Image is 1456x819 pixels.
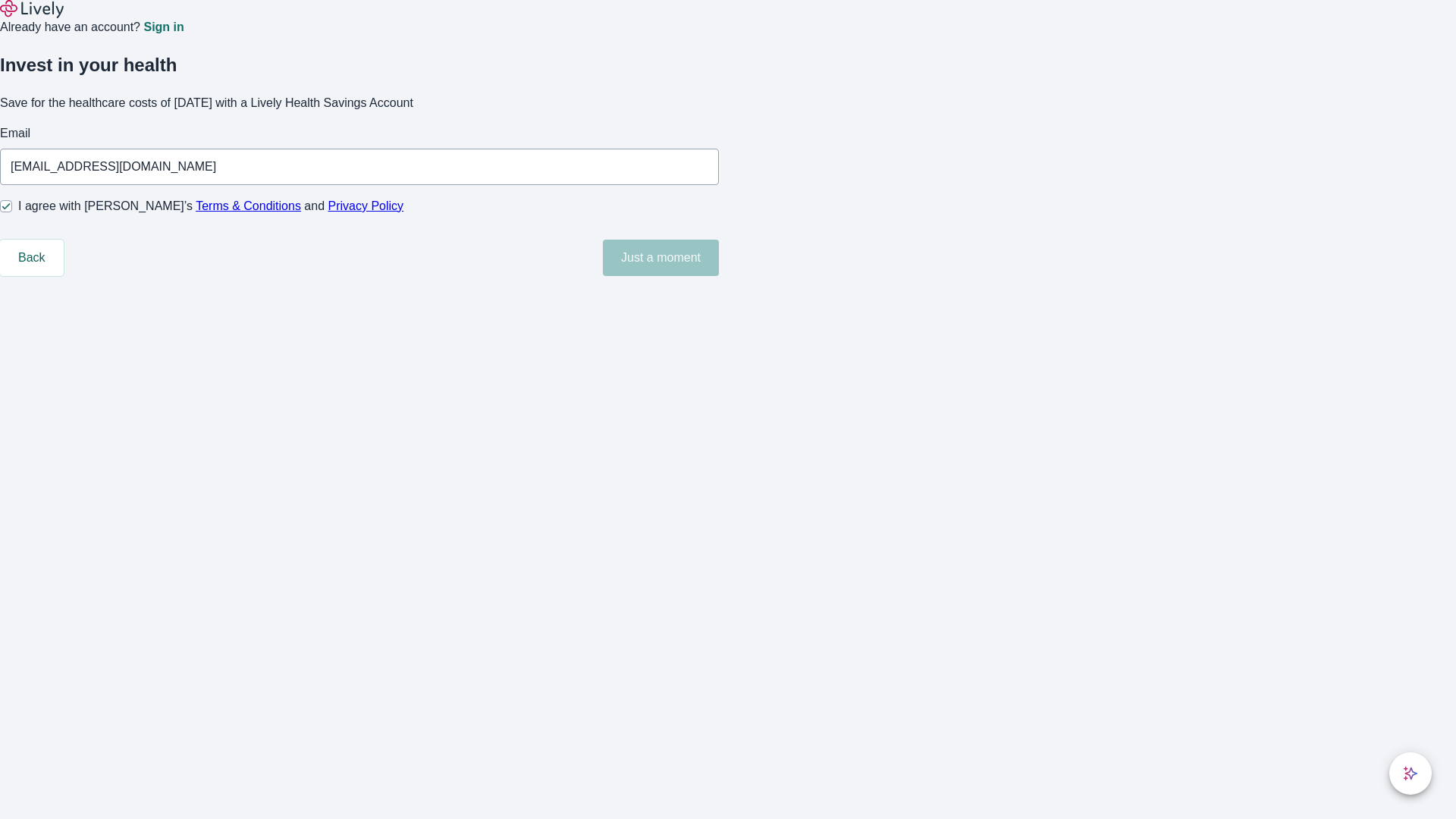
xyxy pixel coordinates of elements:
a: Sign in [143,21,184,33]
a: Privacy Policy [328,199,404,212]
span: I agree with [PERSON_NAME]’s and [18,197,403,215]
a: Terms & Conditions [196,199,301,212]
button: chat [1389,752,1432,795]
svg: Lively AI Assistant [1403,766,1418,781]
